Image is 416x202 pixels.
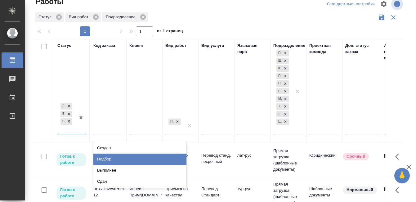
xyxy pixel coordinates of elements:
div: Прямая загрузка (шаблонные документы), Шаблонные документы, Юридический, Проектный офис, Проектна... [276,65,289,72]
div: Исполнитель может приступить к работе [56,186,87,200]
div: Сдан [93,176,186,187]
div: Шаблонные документы [276,58,282,64]
div: Локализация [276,111,282,118]
div: Подразделение [102,12,148,22]
div: Прямая загрузка (шаблонные документы), Шаблонные документы, Юридический, Проектный офис, Проектна... [276,95,289,103]
div: LocQA [276,119,282,125]
p: Подразделение [106,14,138,20]
td: лат-рус [234,149,270,171]
div: Прямая загрузка (шаблонные документы), Шаблонные документы, Юридический, Проектный офис, Проектна... [276,49,289,57]
div: Прямая загрузка (шаблонные документы), Шаблонные документы, Юридический, Проектный офис, Проектна... [276,110,289,118]
div: Проектная группа [276,80,282,87]
p: Нормальный [347,187,373,193]
p: Перевод станд. несрочный [201,152,231,165]
div: Прямая загрузка (шаблонные документы), Шаблонные документы, Юридический, Проектный офис, Проектна... [276,118,289,126]
p: Статус [38,14,54,20]
div: Прямая загрузка (шаблонные документы), Шаблонные документы, Юридический, Проектный офис, Проектна... [276,57,289,65]
div: Вид работ [165,43,186,49]
div: Отменен [93,187,186,198]
div: Языковая пара [237,43,267,55]
div: Прямая загрузка (шаблонные документы) [276,50,282,56]
button: Сохранить фильтры [376,11,387,23]
div: Клиент [129,43,144,49]
div: В работе [60,111,65,117]
div: Приёмка по качеству [168,119,174,125]
div: Вид работ [65,12,101,22]
div: Юридический [276,65,282,72]
div: Вид услуги [201,43,224,49]
div: Создан [93,142,186,154]
button: Здесь прячутся важные кнопки [391,183,406,198]
div: Статус [57,43,71,49]
div: Технический [276,103,282,110]
div: Доп. статус заказа [345,43,378,55]
div: Автор последнего изменения [384,43,414,61]
div: BEG_InvestPrim-12 [93,186,123,198]
button: Здесь прячутся важные кнопки [391,149,406,164]
p: Перевод Стандарт [201,186,231,198]
td: Юридический [306,149,342,171]
div: Приёмка по качеству [168,118,181,126]
div: В ожидании [60,118,65,125]
p: Инвест-Прим/[DOMAIN_NAME] [129,186,159,198]
div: LegalQA [276,88,282,95]
div: Проектный офис [276,73,282,79]
div: Статус [35,12,64,22]
div: Код заказа [93,43,115,49]
td: Прямая загрузка (шаблонные документы) [270,145,306,176]
div: Подразделение [273,43,305,49]
div: Прямая загрузка (шаблонные документы), Шаблонные документы, Юридический, Проектный офис, Проектна... [276,103,289,110]
p: Готов к работе [60,187,82,199]
p: Готов к работе [60,153,82,166]
div: Медицинский [276,96,282,102]
span: 🙏 [397,169,407,182]
div: Готов к работе [60,103,65,110]
button: 🙏 [394,168,410,183]
p: Вид работ [69,14,91,20]
p: Срочный [347,153,365,159]
p: Приёмка по качеству [165,186,195,198]
div: Выполнен [93,165,186,176]
div: Подбор [93,154,186,165]
span: из 1 страниц [157,27,183,36]
button: Сбросить фильтры [387,11,399,23]
div: Прямая загрузка (шаблонные документы), Шаблонные документы, Юридический, Проектный офис, Проектна... [276,88,289,95]
div: Прямая загрузка (шаблонные документы), Шаблонные документы, Юридический, Проектный офис, Проектна... [276,80,289,88]
div: Проектная команда [309,43,339,55]
div: Прямая загрузка (шаблонные документы), Шаблонные документы, Юридический, Проектный офис, Проектна... [276,72,289,80]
